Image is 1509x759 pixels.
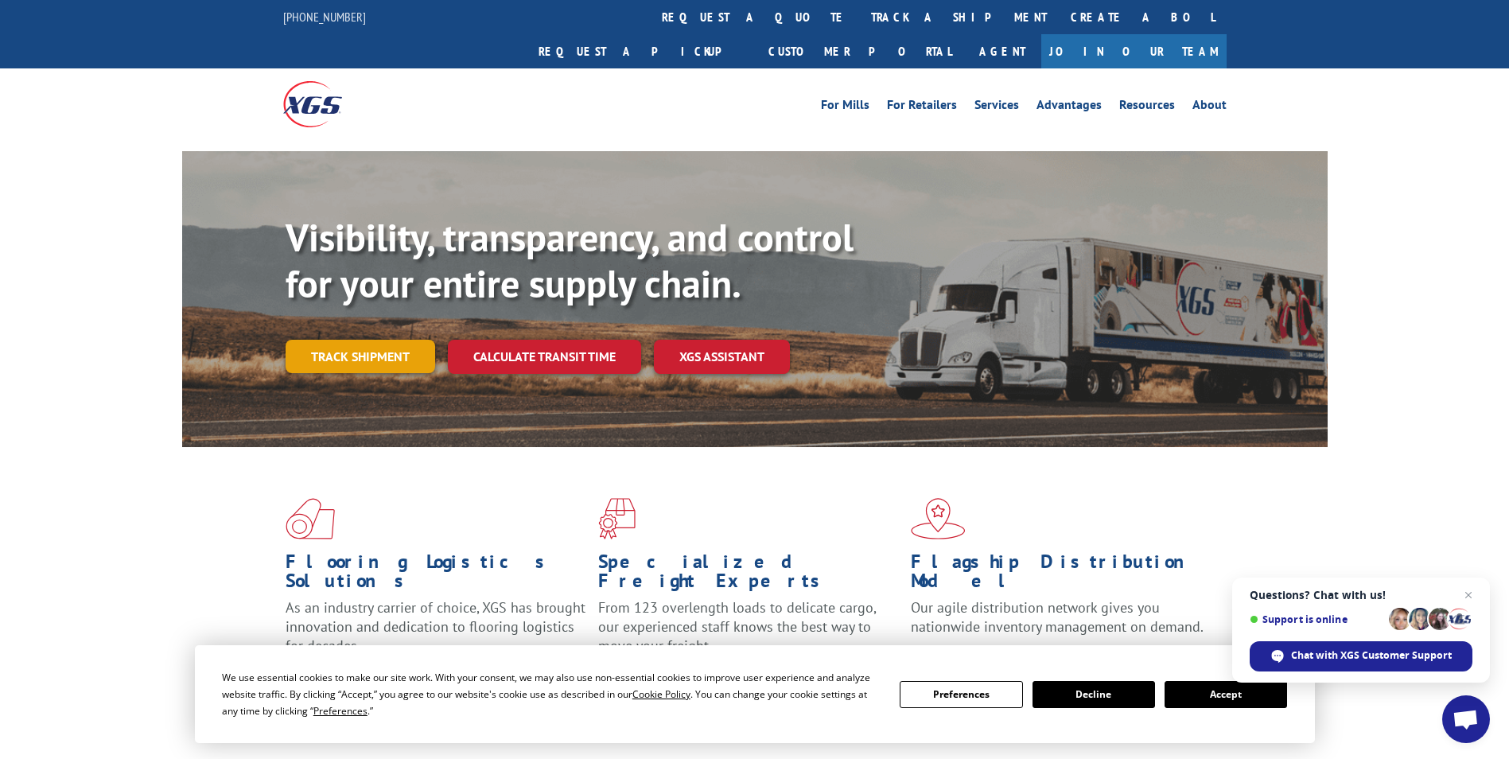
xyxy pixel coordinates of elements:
[632,687,690,701] span: Cookie Policy
[974,99,1019,116] a: Services
[756,34,963,68] a: Customer Portal
[313,704,368,718] span: Preferences
[1165,681,1287,708] button: Accept
[286,598,585,655] span: As an industry carrier of choice, XGS has brought innovation and dedication to flooring logistics...
[527,34,756,68] a: Request a pickup
[911,498,966,539] img: xgs-icon-flagship-distribution-model-red
[598,498,636,539] img: xgs-icon-focused-on-flooring-red
[286,212,854,308] b: Visibility, transparency, and control for your entire supply chain.
[286,498,335,539] img: xgs-icon-total-supply-chain-intelligence-red
[654,340,790,374] a: XGS ASSISTANT
[448,340,641,374] a: Calculate transit time
[963,34,1041,68] a: Agent
[1033,681,1155,708] button: Decline
[1036,99,1102,116] a: Advantages
[598,598,899,669] p: From 123 overlength loads to delicate cargo, our experienced staff knows the best way to move you...
[1442,695,1490,743] div: Open chat
[1250,613,1383,625] span: Support is online
[1119,99,1175,116] a: Resources
[911,598,1204,636] span: Our agile distribution network gives you nationwide inventory management on demand.
[1291,648,1452,663] span: Chat with XGS Customer Support
[887,99,957,116] a: For Retailers
[283,9,366,25] a: [PHONE_NUMBER]
[1192,99,1227,116] a: About
[821,99,869,116] a: For Mills
[1250,641,1472,671] div: Chat with XGS Customer Support
[900,681,1022,708] button: Preferences
[195,645,1315,743] div: Cookie Consent Prompt
[1041,34,1227,68] a: Join Our Team
[1459,586,1478,605] span: Close chat
[222,669,881,719] div: We use essential cookies to make our site work. With your consent, we may also use non-essential ...
[598,552,899,598] h1: Specialized Freight Experts
[286,552,586,598] h1: Flooring Logistics Solutions
[1250,589,1472,601] span: Questions? Chat with us!
[286,340,435,373] a: Track shipment
[911,552,1211,598] h1: Flagship Distribution Model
